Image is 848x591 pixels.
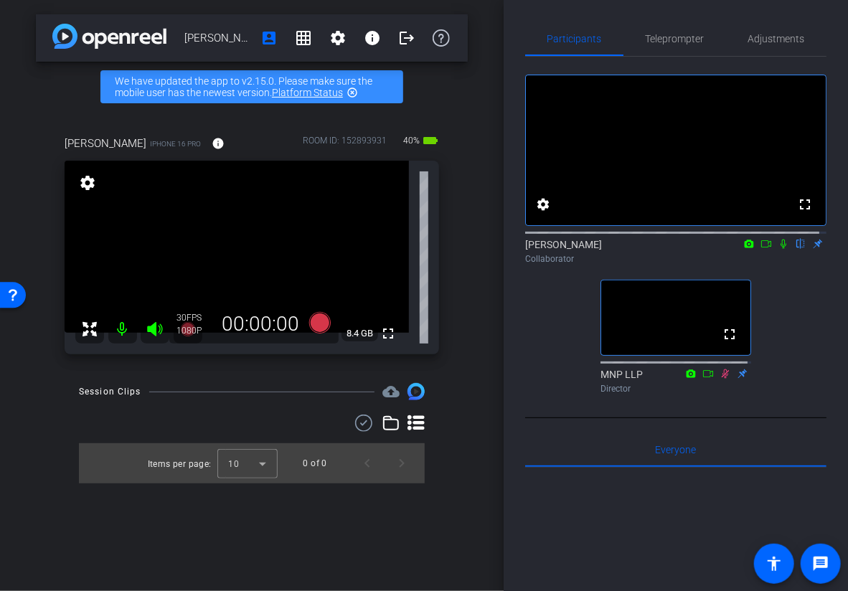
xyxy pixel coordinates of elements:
[295,29,312,47] mat-icon: grid_on
[303,134,387,155] div: ROOM ID: 152893931
[422,132,439,149] mat-icon: battery_std
[792,237,809,250] mat-icon: flip
[350,446,385,481] button: Previous page
[525,252,826,265] div: Collaborator
[176,325,212,336] div: 1080P
[385,446,419,481] button: Next page
[407,383,425,400] img: Session clips
[748,34,805,44] span: Adjustments
[796,196,814,213] mat-icon: fullscreen
[646,34,705,44] span: Teleprompter
[341,325,378,342] span: 8.4 GB
[721,326,738,343] mat-icon: fullscreen
[398,29,415,47] mat-icon: logout
[260,29,278,47] mat-icon: account_box
[364,29,381,47] mat-icon: info
[765,555,783,572] mat-icon: accessibility
[401,129,422,152] span: 40%
[187,313,202,323] span: FPS
[382,383,400,400] mat-icon: cloud_upload
[212,312,308,336] div: 00:00:00
[347,87,358,98] mat-icon: highlight_off
[303,456,327,471] div: 0 of 0
[380,325,397,342] mat-icon: fullscreen
[600,382,751,395] div: Director
[656,445,697,455] span: Everyone
[176,312,212,323] div: 30
[77,174,98,192] mat-icon: settings
[382,383,400,400] span: Destinations for your clips
[150,138,201,149] span: iPhone 16 Pro
[79,384,141,399] div: Session Clips
[812,555,829,572] mat-icon: message
[148,457,212,471] div: Items per page:
[184,24,252,52] span: [PERSON_NAME]
[52,24,166,49] img: app-logo
[100,70,403,103] div: We have updated the app to v2.15.0. Please make sure the mobile user has the newest version.
[212,137,225,150] mat-icon: info
[272,87,343,98] a: Platform Status
[600,367,751,395] div: MNP LLP
[65,136,146,151] span: [PERSON_NAME]
[525,237,826,265] div: [PERSON_NAME]
[547,34,602,44] span: Participants
[534,196,552,213] mat-icon: settings
[329,29,347,47] mat-icon: settings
